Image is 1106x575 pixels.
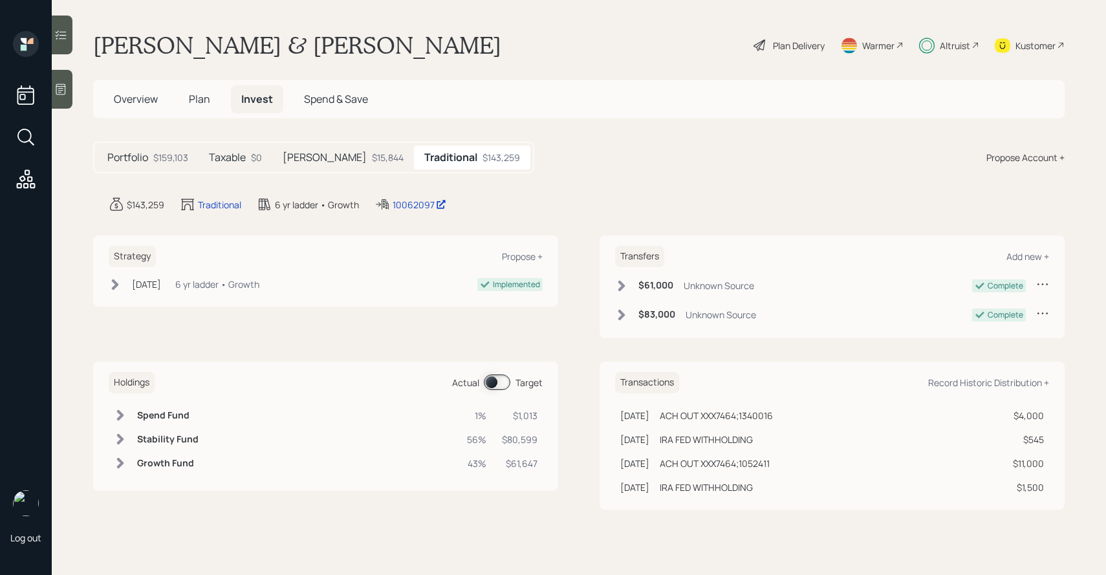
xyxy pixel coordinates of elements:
h6: Stability Fund [137,434,199,445]
h6: Growth Fund [137,458,199,469]
div: $1,013 [502,409,537,422]
span: Invest [241,92,273,106]
div: $143,259 [483,151,520,164]
h5: Traditional [424,151,477,164]
div: ACH OUT XXX7464;1052411 [660,457,770,470]
span: Overview [114,92,158,106]
div: Complete [988,309,1023,321]
h6: Transactions [615,372,679,393]
div: Add new + [1006,250,1049,263]
div: $143,259 [127,198,164,212]
h6: Transfers [615,246,664,267]
div: $0 [251,151,262,164]
div: IRA FED WITHHOLDING [660,433,753,446]
img: sami-boghos-headshot.png [13,490,39,516]
span: Spend & Save [304,92,368,106]
div: Altruist [940,39,970,52]
div: Target [515,376,543,389]
div: 1% [467,409,486,422]
div: [DATE] [620,433,649,446]
div: 6 yr ladder • Growth [175,277,259,291]
div: $4,000 [1013,409,1044,422]
h5: [PERSON_NAME] [283,151,367,164]
div: Log out [10,532,41,544]
h6: $83,000 [638,309,675,320]
div: Warmer [862,39,895,52]
div: Implemented [493,279,540,290]
div: 56% [467,433,486,446]
span: Plan [189,92,210,106]
div: [DATE] [620,409,649,422]
div: $545 [1013,433,1044,446]
div: Unknown Source [686,308,756,321]
div: Record Historic Distribution + [928,376,1049,389]
div: Unknown Source [684,279,754,292]
h1: [PERSON_NAME] & [PERSON_NAME] [93,31,501,60]
div: $61,647 [502,457,537,470]
div: [DATE] [620,481,649,494]
div: Complete [988,280,1023,292]
div: Kustomer [1015,39,1056,52]
div: Propose Account + [986,151,1065,164]
h5: Portfolio [107,151,148,164]
h5: Taxable [209,151,246,164]
h6: $61,000 [638,280,673,291]
div: [DATE] [620,457,649,470]
div: Actual [452,376,479,389]
div: 6 yr ladder • Growth [275,198,359,212]
h6: Strategy [109,246,156,267]
h6: Holdings [109,372,155,393]
div: $1,500 [1013,481,1044,494]
div: IRA FED WITHHOLDING [660,481,753,494]
div: $159,103 [153,151,188,164]
div: $80,599 [502,433,537,446]
h6: Spend Fund [137,410,199,421]
div: Plan Delivery [773,39,825,52]
div: Propose + [502,250,543,263]
div: $11,000 [1013,457,1044,470]
div: 10062097 [393,198,446,212]
div: [DATE] [132,277,161,291]
div: $15,844 [372,151,404,164]
div: 43% [467,457,486,470]
div: Traditional [198,198,241,212]
div: ACH OUT XXX7464;1340016 [660,409,773,422]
